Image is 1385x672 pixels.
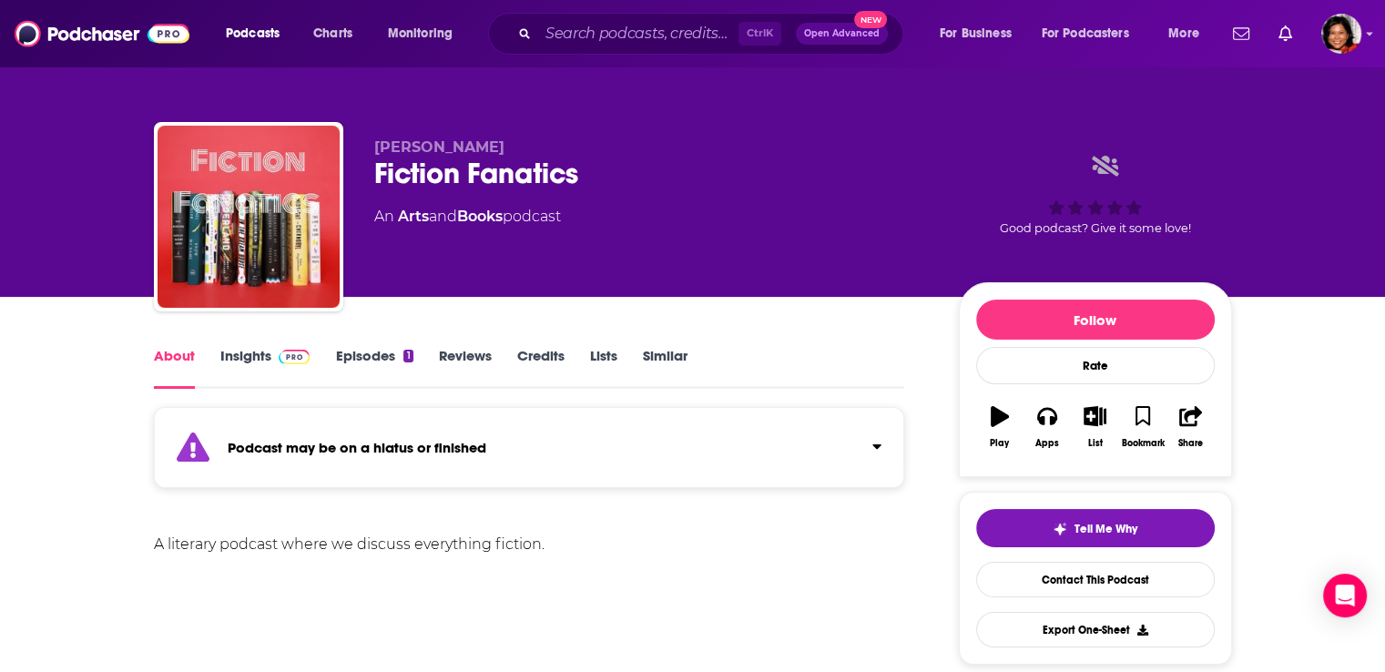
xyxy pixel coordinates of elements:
[403,350,412,362] div: 1
[976,347,1215,384] div: Rate
[335,347,412,389] a: Episodes1
[927,19,1034,48] button: open menu
[1271,18,1299,49] a: Show notifications dropdown
[457,208,503,225] a: Books
[15,16,189,51] img: Podchaser - Follow, Share and Rate Podcasts
[374,138,504,156] span: [PERSON_NAME]
[1042,21,1129,46] span: For Podcasters
[220,347,311,389] a: InsightsPodchaser Pro
[313,21,352,46] span: Charts
[1119,394,1166,460] button: Bookmark
[1035,438,1059,449] div: Apps
[517,347,565,389] a: Credits
[1166,394,1214,460] button: Share
[1088,438,1103,449] div: List
[940,21,1012,46] span: For Business
[1156,19,1222,48] button: open menu
[1053,522,1067,536] img: tell me why sparkle
[1071,394,1118,460] button: List
[959,138,1232,251] div: Good podcast? Give it some love!
[158,126,340,308] img: Fiction Fanatics
[990,438,1009,449] div: Play
[1178,438,1203,449] div: Share
[154,532,905,557] div: A literary podcast where we discuss everything fiction.
[538,19,738,48] input: Search podcasts, credits, & more...
[590,347,617,389] a: Lists
[398,208,429,225] a: Arts
[976,562,1215,597] a: Contact This Podcast
[505,13,921,55] div: Search podcasts, credits, & more...
[429,208,457,225] span: and
[228,439,486,456] strong: Podcast may be on a hiatus or finished
[854,11,887,28] span: New
[976,612,1215,647] button: Export One-Sheet
[279,350,311,364] img: Podchaser Pro
[738,22,781,46] span: Ctrl K
[1321,14,1361,54] span: Logged in as terelynbc
[1023,394,1071,460] button: Apps
[439,347,492,389] a: Reviews
[213,19,303,48] button: open menu
[976,300,1215,340] button: Follow
[154,418,905,488] section: Click to expand status details
[1321,14,1361,54] img: User Profile
[301,19,363,48] a: Charts
[1030,19,1156,48] button: open menu
[976,394,1023,460] button: Play
[804,29,880,38] span: Open Advanced
[976,509,1215,547] button: tell me why sparkleTell Me Why
[1074,522,1137,536] span: Tell Me Why
[374,206,561,228] div: An podcast
[226,21,280,46] span: Podcasts
[643,347,687,389] a: Similar
[1121,438,1164,449] div: Bookmark
[1000,221,1191,235] span: Good podcast? Give it some love!
[1226,18,1257,49] a: Show notifications dropdown
[154,347,195,389] a: About
[1168,21,1199,46] span: More
[388,21,453,46] span: Monitoring
[796,23,888,45] button: Open AdvancedNew
[1323,574,1367,617] div: Open Intercom Messenger
[1321,14,1361,54] button: Show profile menu
[375,19,476,48] button: open menu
